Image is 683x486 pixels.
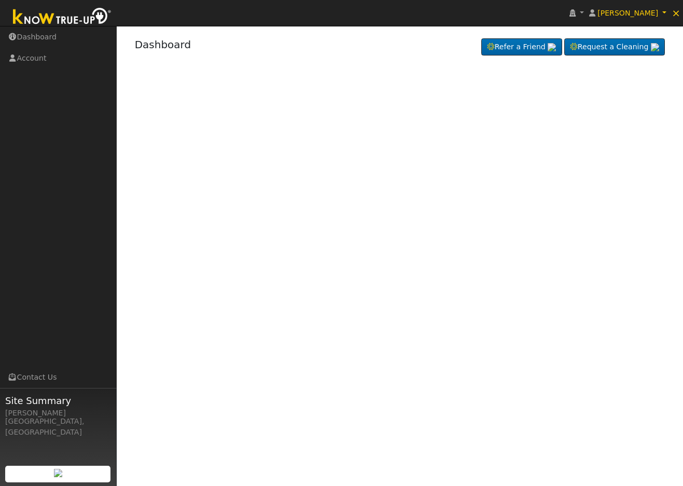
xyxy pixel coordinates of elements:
[135,38,191,51] a: Dashboard
[5,408,111,419] div: [PERSON_NAME]
[651,43,659,51] img: retrieve
[597,9,658,17] span: [PERSON_NAME]
[8,6,117,29] img: Know True-Up
[672,7,680,19] span: ×
[5,416,111,438] div: [GEOGRAPHIC_DATA], [GEOGRAPHIC_DATA]
[548,43,556,51] img: retrieve
[481,38,562,56] a: Refer a Friend
[54,469,62,477] img: retrieve
[564,38,665,56] a: Request a Cleaning
[5,394,111,408] span: Site Summary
